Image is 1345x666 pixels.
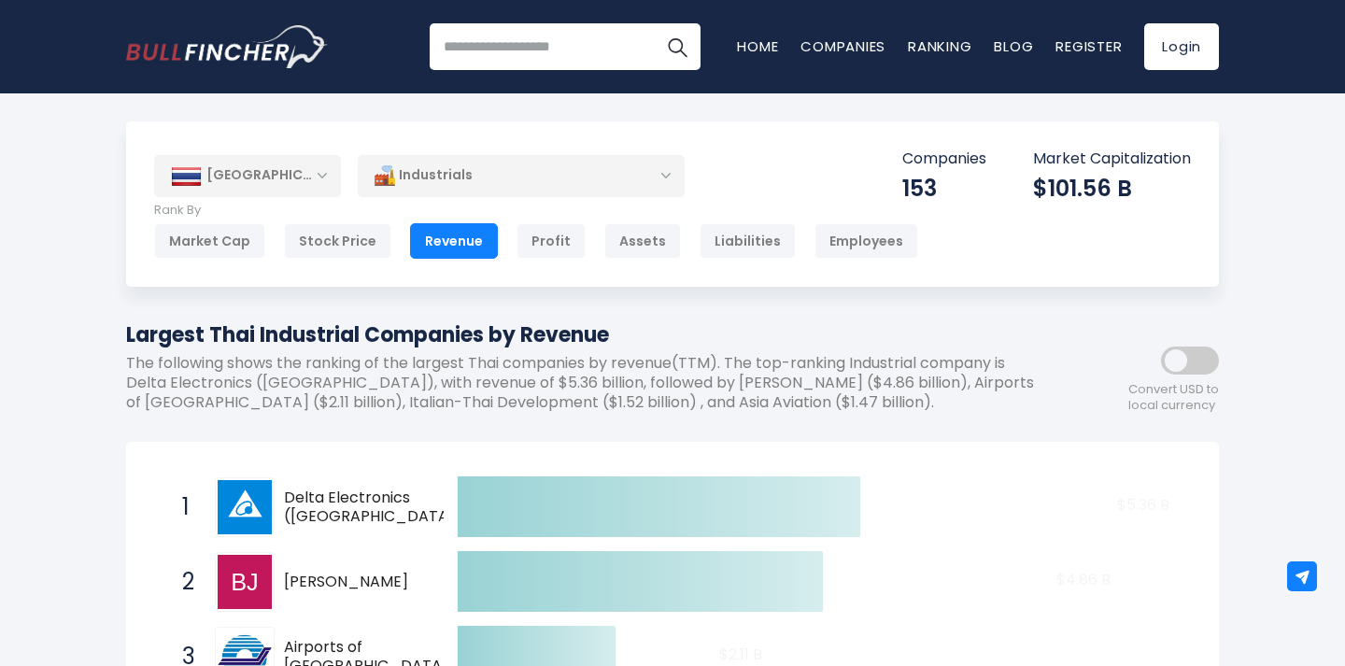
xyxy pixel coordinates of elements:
img: Bullfincher logo [126,25,328,68]
h1: Largest Thai Industrial Companies by Revenue [126,319,1051,350]
span: 1 [173,491,191,523]
div: Market Cap [154,223,265,259]
p: Market Capitalization [1033,149,1191,169]
p: The following shows the ranking of the largest Thai companies by revenue(TTM). The top-ranking In... [126,354,1051,412]
a: Ranking [908,36,971,56]
span: 2 [173,566,191,598]
a: Login [1144,23,1219,70]
div: Employees [814,223,918,259]
div: Liabilities [700,223,796,259]
div: Assets [604,223,681,259]
span: Delta Electronics ([GEOGRAPHIC_DATA]) [284,489,462,528]
a: Home [737,36,778,56]
div: Industrials [358,154,685,197]
a: Companies [800,36,885,56]
text: $2.11 B [719,644,762,665]
img: Delta Electronics (Thailand) [218,480,272,534]
a: Blog [994,36,1033,56]
div: $101.56 B [1033,174,1191,203]
div: 153 [902,174,986,203]
div: Stock Price [284,223,391,259]
div: Profit [517,223,586,259]
span: Convert USD to local currency [1128,382,1219,414]
p: Companies [902,149,986,169]
div: Revenue [410,223,498,259]
p: Rank By [154,203,918,219]
text: $5.36 B [1117,494,1169,516]
a: Register [1055,36,1122,56]
a: Go to homepage [126,25,327,68]
span: [PERSON_NAME] [284,573,425,592]
button: Search [654,23,701,70]
img: Berli Jucker [218,555,272,609]
div: [GEOGRAPHIC_DATA] [154,155,341,196]
text: $4.86 B [1056,569,1111,590]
